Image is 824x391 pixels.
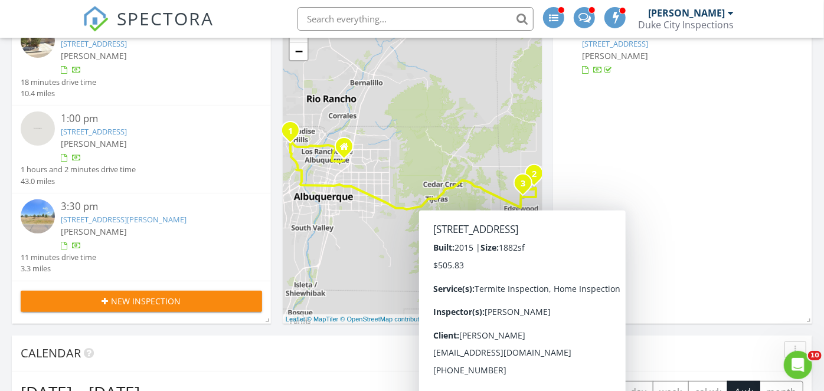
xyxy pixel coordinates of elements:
[21,345,81,361] span: Calendar
[582,38,648,49] a: [STREET_ADDRESS]
[21,199,55,234] img: streetview
[784,351,812,379] iframe: Intercom live chat
[117,6,214,31] span: SPECTORA
[638,19,734,31] div: Duke City Inspections
[61,38,127,49] a: [STREET_ADDRESS]
[532,170,537,179] i: 2
[521,180,525,188] i: 3
[21,77,96,88] div: 18 minutes drive time
[61,50,127,61] span: [PERSON_NAME]
[534,173,541,180] div: 12 Kailey Loop, Edgewood, NM 87015
[61,214,187,225] a: [STREET_ADDRESS][PERSON_NAME]
[21,199,262,275] a: 3:30 pm [STREET_ADDRESS][PERSON_NAME] [PERSON_NAME] 11 minutes drive time 3.3 miles
[21,164,136,175] div: 1 hours and 2 minutes drive time
[297,7,534,31] input: Search everything...
[341,316,429,323] a: © OpenStreetMap contributors
[21,176,136,187] div: 43.0 miles
[21,24,262,99] a: 9:00 am [STREET_ADDRESS] [PERSON_NAME] 18 minutes drive time 10.4 miles
[21,111,262,187] a: 1:00 pm [STREET_ADDRESS] [PERSON_NAME] 1 hours and 2 minutes drive time 43.0 miles
[288,127,293,136] i: 1
[648,7,725,19] div: [PERSON_NAME]
[21,88,96,99] div: 10.4 miles
[21,263,96,274] div: 3.3 miles
[61,199,242,214] div: 3:30 pm
[61,126,127,137] a: [STREET_ADDRESS]
[61,138,127,149] span: [PERSON_NAME]
[21,291,262,312] button: New Inspection
[21,111,55,146] img: streetview
[307,316,339,323] a: © MapTiler
[21,252,96,263] div: 11 minutes drive time
[290,42,308,60] a: Zoom out
[83,16,214,41] a: SPECTORA
[290,130,297,137] div: 6712 Tree Line Ave NW , Albuquerque, NM 87114
[344,146,351,153] div: 3700 Osuna Rd NE #514, Albuquerque NM 87109
[283,314,431,324] div: |
[523,183,530,190] div: 322A Dinkle Rd , Edgewood, NM 87015
[83,6,109,32] img: The Best Home Inspection Software - Spectora
[61,226,127,237] span: [PERSON_NAME]
[582,50,648,61] span: [PERSON_NAME]
[112,295,181,307] span: New Inspection
[286,316,305,323] a: Leaflet
[21,24,55,58] img: streetview
[562,24,803,76] a: [DATE] 1:00 pm [STREET_ADDRESS] [PERSON_NAME]
[808,351,822,360] span: 10
[61,111,242,126] div: 1:00 pm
